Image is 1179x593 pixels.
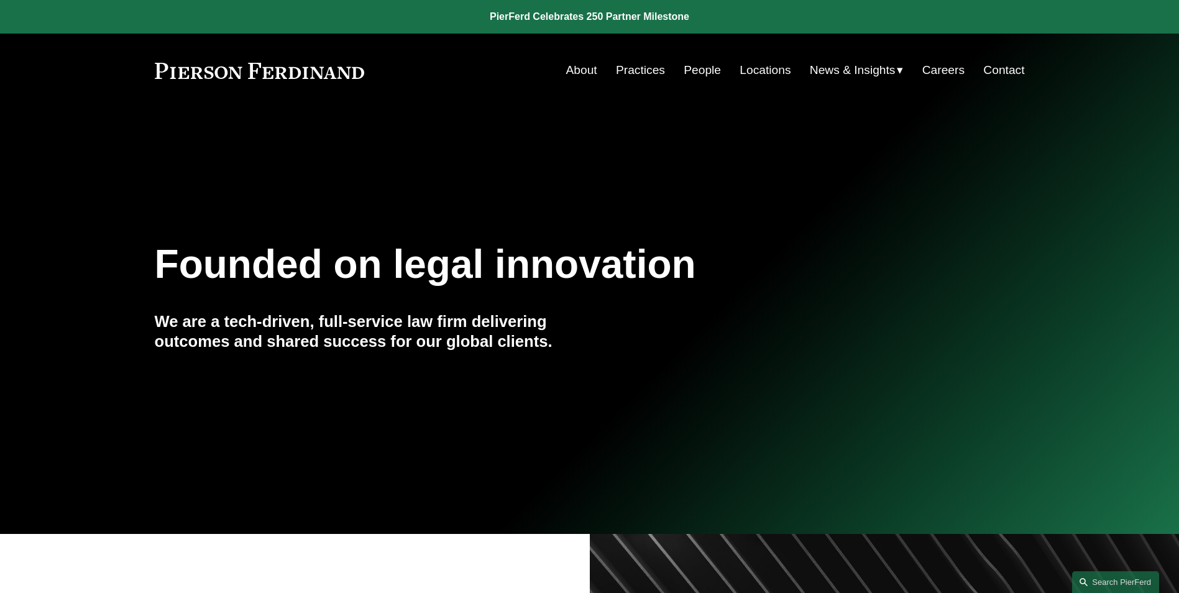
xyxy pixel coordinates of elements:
h4: We are a tech-driven, full-service law firm delivering outcomes and shared success for our global... [155,311,590,352]
a: Careers [922,58,965,82]
span: News & Insights [810,60,896,81]
a: folder dropdown [810,58,904,82]
a: Search this site [1072,571,1159,593]
a: Locations [740,58,791,82]
h1: Founded on legal innovation [155,242,880,287]
a: People [684,58,721,82]
a: About [566,58,597,82]
a: Contact [983,58,1024,82]
a: Practices [616,58,665,82]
